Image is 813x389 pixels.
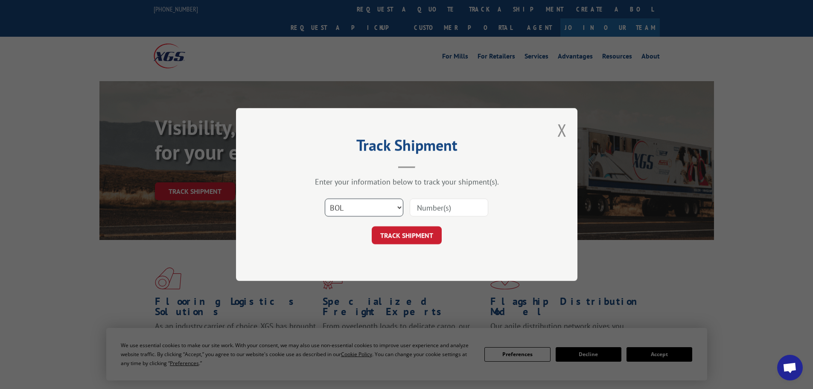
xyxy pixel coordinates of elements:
input: Number(s) [410,199,488,216]
button: TRACK SHIPMENT [372,226,442,244]
button: Close modal [557,119,567,141]
div: Enter your information below to track your shipment(s). [279,177,535,187]
h2: Track Shipment [279,139,535,155]
div: Open chat [777,355,803,380]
